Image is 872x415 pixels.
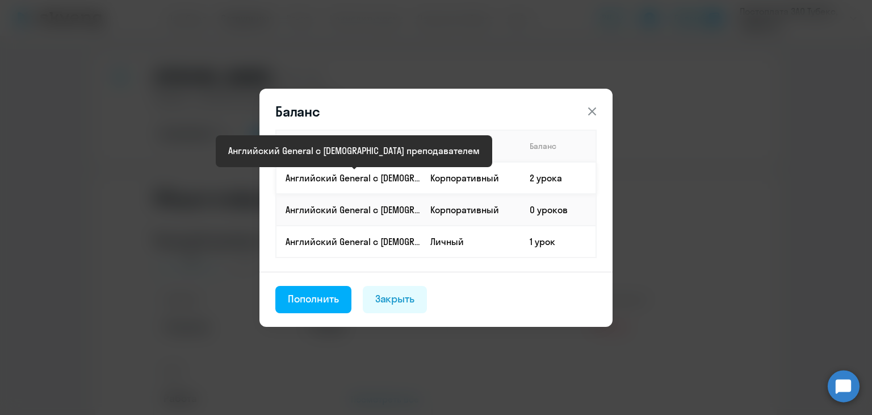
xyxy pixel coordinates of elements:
button: Пополнить [275,286,351,313]
td: 0 уроков [521,194,596,226]
header: Баланс [259,102,613,121]
td: Корпоративный [421,194,521,226]
td: Корпоративный [421,162,521,194]
p: Английский General с [DEMOGRAPHIC_DATA] преподавателем [286,204,421,216]
div: Пополнить [288,292,339,306]
div: Закрыть [375,292,415,306]
div: Английский General с [DEMOGRAPHIC_DATA] преподавателем [228,144,480,157]
p: Английский General с [DEMOGRAPHIC_DATA] преподавателем [286,235,421,248]
th: Способ оплаты [421,130,521,162]
td: Личный [421,226,521,258]
button: Закрыть [363,286,427,313]
th: Баланс [521,130,596,162]
th: Продукт [276,130,421,162]
td: 1 урок [521,226,596,258]
p: Английский General с [DEMOGRAPHIC_DATA] преподавателем [286,172,421,184]
td: 2 урока [521,162,596,194]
